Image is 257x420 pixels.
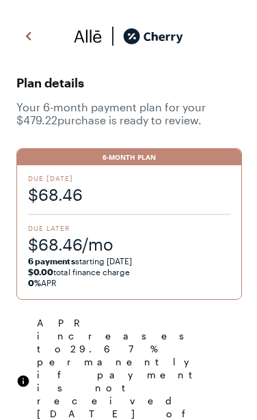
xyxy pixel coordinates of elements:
[28,183,230,206] span: $68.46
[16,100,241,126] span: Your 6 -month payment plan for your $479.22 purchase is ready to review.
[17,149,241,165] div: 6-Month Plan
[28,256,75,266] strong: 6 payments
[21,26,37,46] img: svg%3e
[16,72,241,94] span: Plan details
[74,26,103,46] img: svg%3e
[28,267,53,277] strong: $0.00
[28,255,230,288] span: starting [DATE] total finance charge APR
[28,278,41,288] strong: 0%
[123,26,183,46] img: cherry_black_logo-DrOE_MJI.svg
[28,233,230,255] span: $68.46/mo
[16,374,30,388] img: svg%3e
[28,173,230,183] span: Due [DATE]
[103,26,123,46] img: svg%3e
[28,223,230,233] span: Due Later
